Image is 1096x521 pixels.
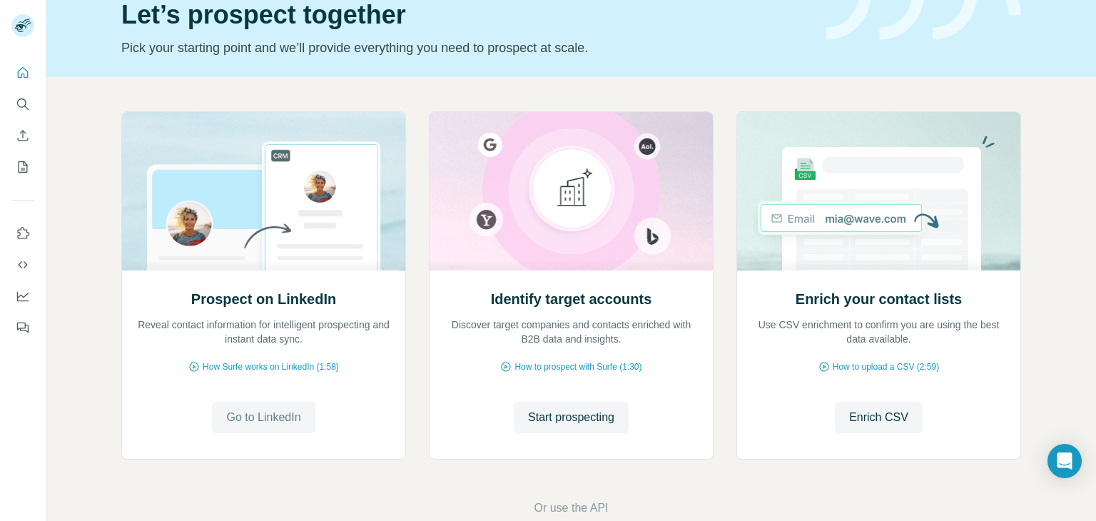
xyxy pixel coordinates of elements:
button: My lists [11,154,34,180]
span: How Surfe works on LinkedIn (1:58) [203,360,339,373]
h2: Identify target accounts [491,289,652,309]
p: Use CSV enrichment to confirm you are using the best data available. [751,318,1006,346]
span: Enrich CSV [849,409,908,426]
button: Use Surfe on LinkedIn [11,221,34,246]
button: Enrich CSV [11,123,34,148]
h1: Let’s prospect together [121,1,809,29]
h2: Enrich your contact lists [796,289,962,309]
img: Identify target accounts [429,112,714,270]
p: Reveal contact information for intelligent prospecting and instant data sync. [136,318,391,346]
p: Pick your starting point and we’ll provide everything you need to prospect at scale. [121,38,809,58]
button: Enrich CSV [835,402,923,433]
p: Discover target companies and contacts enriched with B2B data and insights. [444,318,699,346]
div: Open Intercom Messenger [1047,444,1082,478]
button: Search [11,91,34,117]
button: Start prospecting [514,402,629,433]
img: Enrich your contact lists [736,112,1021,270]
button: Use Surfe API [11,252,34,278]
h2: Prospect on LinkedIn [191,289,336,309]
span: Go to LinkedIn [226,409,300,426]
button: Or use the API [534,500,608,517]
button: Feedback [11,315,34,340]
button: Quick start [11,60,34,86]
span: Start prospecting [528,409,614,426]
button: Go to LinkedIn [212,402,315,433]
img: Prospect on LinkedIn [121,112,406,270]
span: How to prospect with Surfe (1:30) [514,360,641,373]
span: How to upload a CSV (2:59) [833,360,939,373]
button: Dashboard [11,283,34,309]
